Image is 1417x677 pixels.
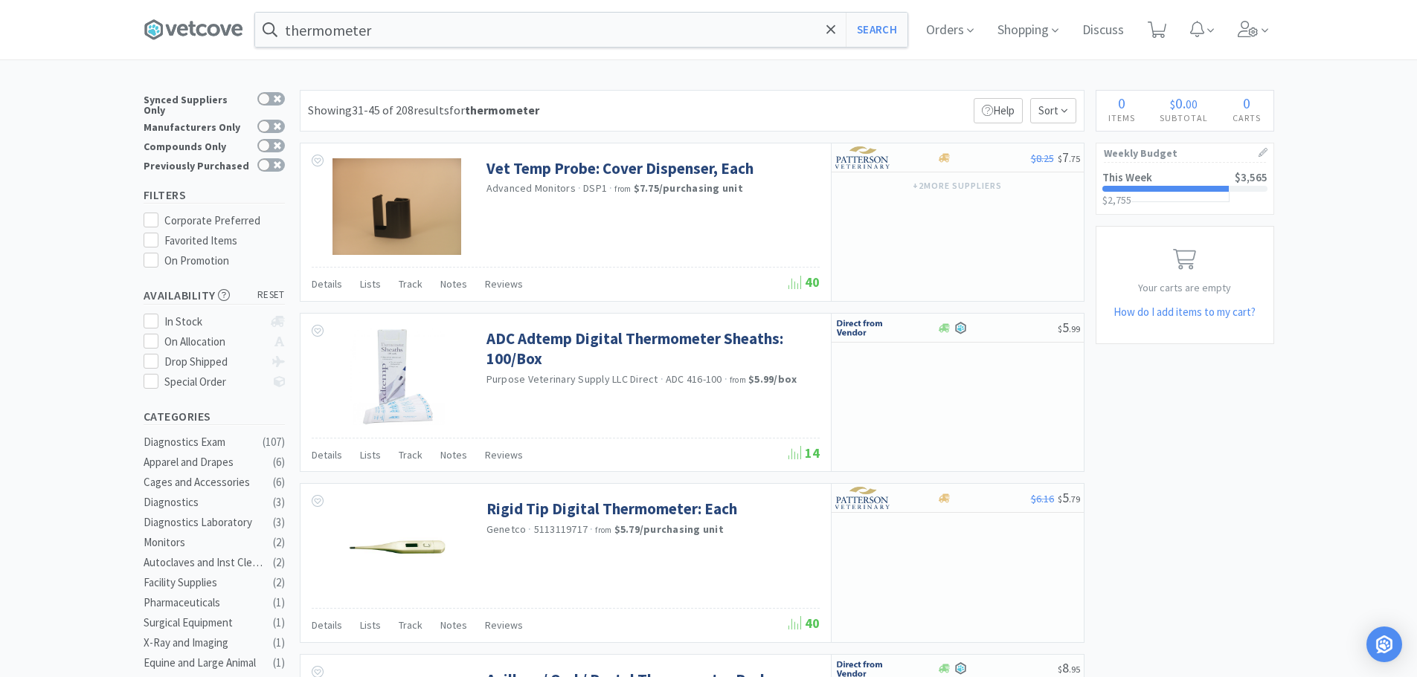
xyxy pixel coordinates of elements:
[144,493,264,511] div: Diagnostics
[1096,303,1273,321] h5: How do I add items to my cart?
[144,574,264,592] div: Facility Supplies
[164,353,263,371] div: Drop Shipped
[263,433,285,451] div: ( 107 )
[485,618,523,632] span: Reviews
[1058,319,1080,336] span: 5
[486,328,816,369] a: ADC Adtemp Digital Thermometer Sheaths: 100/Box
[144,473,264,491] div: Cages and Accessories
[583,181,607,195] span: DSP1
[835,487,891,509] img: f5e969b455434c6296c6d81ef179fa71_3.png
[1170,97,1175,111] span: $
[1221,111,1273,125] h4: Carts
[1058,323,1062,334] span: $
[1096,111,1148,125] h4: Items
[724,372,727,386] span: ·
[273,574,285,592] div: ( 2 )
[614,522,724,536] strong: $5.79 / purchasing unit
[1058,659,1080,676] span: 8
[273,453,285,471] div: ( 6 )
[465,103,539,117] strong: thermometer
[1069,323,1080,334] span: . 99
[312,277,342,291] span: Details
[144,139,250,152] div: Compounds Only
[144,120,250,132] div: Manufacturers Only
[273,514,285,531] div: ( 3 )
[614,184,631,194] span: from
[360,618,381,632] span: Lists
[974,98,1023,123] p: Help
[1148,111,1221,125] h4: Subtotal
[486,372,658,386] a: Purpose Veterinary Supply LLC Direct
[273,534,285,551] div: ( 2 )
[257,288,285,303] span: reset
[590,522,593,536] span: ·
[164,212,285,230] div: Corporate Preferred
[273,554,285,571] div: ( 2 )
[399,448,422,461] span: Track
[1031,152,1054,165] span: $8.25
[349,499,446,595] img: 3febdb4889504be3aa933c78a6d94ef0_666396.jpeg
[528,522,531,536] span: ·
[1058,153,1062,164] span: $
[1118,94,1125,112] span: 0
[273,614,285,632] div: ( 1 )
[144,453,264,471] div: Apparel and Drapes
[1104,143,1266,163] h1: Weekly Budget
[1186,97,1198,111] span: 00
[360,448,381,461] span: Lists
[273,594,285,612] div: ( 1 )
[1366,626,1402,662] div: Open Intercom Messenger
[730,375,746,385] span: from
[666,372,722,386] span: ADC 416-100
[788,273,820,291] span: 40
[534,522,588,536] span: 5113119717
[144,554,264,571] div: Autoclaves and Inst Cleaners
[312,618,342,632] span: Details
[1058,493,1062,505] span: $
[144,187,285,204] h5: Filters
[144,433,264,451] div: Diagnostics Exam
[273,654,285,672] div: ( 1 )
[144,534,264,551] div: Monitors
[1069,153,1080,164] span: . 75
[905,175,1009,196] button: +2more suppliers
[1076,24,1130,37] a: Discuss
[144,287,285,304] h5: Availability
[164,252,285,270] div: On Promotion
[273,493,285,511] div: ( 3 )
[788,615,820,632] span: 40
[1096,279,1273,296] p: Your carts are empty
[788,444,820,461] span: 14
[609,181,612,195] span: ·
[1069,493,1080,505] span: . 79
[748,372,797,386] strong: $5.99 / box
[449,103,539,117] span: for
[144,514,264,531] div: Diagnostics Laboratory
[661,372,663,386] span: ·
[1175,94,1183,112] span: 0
[1069,664,1080,675] span: . 95
[835,146,891,169] img: f5e969b455434c6296c6d81ef179fa71_3.png
[595,525,611,535] span: from
[1031,492,1054,505] span: $6.16
[486,181,576,195] a: Advanced Monitors
[144,654,264,672] div: Equine and Large Animal
[1148,96,1221,111] div: .
[440,448,467,461] span: Notes
[1058,664,1062,675] span: $
[164,373,263,391] div: Special Order
[308,101,539,120] div: Showing 31-45 of 208 results
[273,473,285,491] div: ( 6 )
[360,277,381,291] span: Lists
[144,408,285,425] h5: Categories
[255,13,907,47] input: Search by item, sku, manufacturer, ingredient, size...
[144,158,250,171] div: Previously Purchased
[634,181,743,195] strong: $7.75 / purchasing unit
[164,333,263,351] div: On Allocation
[1235,170,1267,184] span: $3,565
[1102,172,1152,183] h2: This Week
[486,158,754,178] a: Vet Temp Probe: Cover Dispenser, Each
[312,448,342,461] span: Details
[1030,98,1076,123] span: Sort
[164,313,263,331] div: In Stock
